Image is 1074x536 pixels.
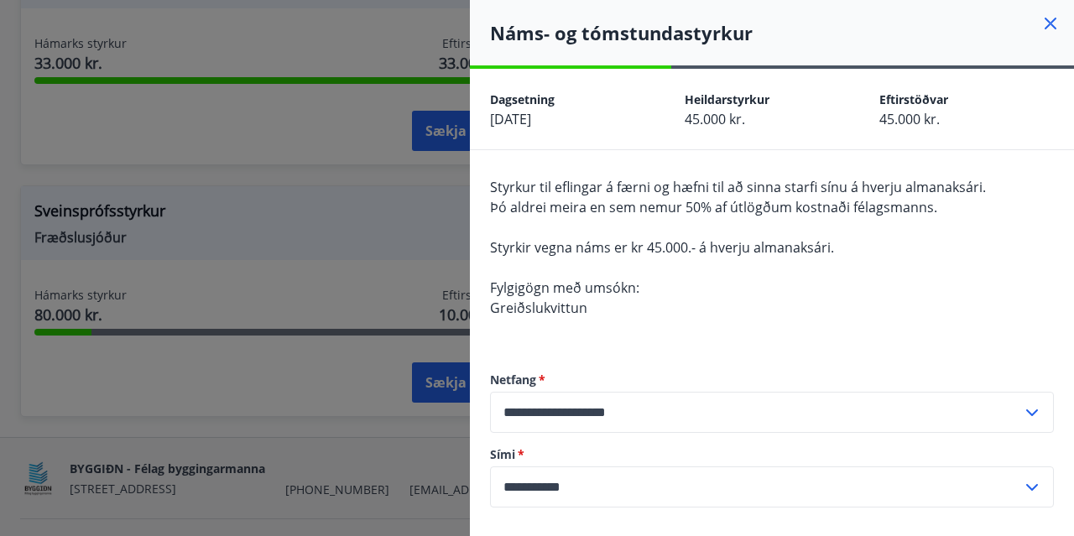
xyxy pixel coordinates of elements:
span: Dagsetning [490,91,555,107]
label: Netfang [490,372,1054,388]
h4: Náms- og tómstundastyrkur [490,20,1074,45]
span: Greiðslukvittun [490,299,587,317]
span: Eftirstöðvar [879,91,948,107]
span: 45.000 kr. [685,110,745,128]
label: Sími [490,446,1054,463]
span: 45.000 kr. [879,110,940,128]
span: Heildarstyrkur [685,91,769,107]
span: Þó aldrei meira en sem nemur 50% af útlögðum kostnaði félagsmanns. [490,198,937,216]
span: Styrkur til eflingar á færni og hæfni til að sinna starfi sínu á hverju almanaksári. [490,178,986,196]
span: [DATE] [490,110,531,128]
span: Fylgigögn með umsókn: [490,278,639,297]
span: Styrkir vegna náms er kr 45.000.- á hverju almanaksári. [490,238,834,257]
